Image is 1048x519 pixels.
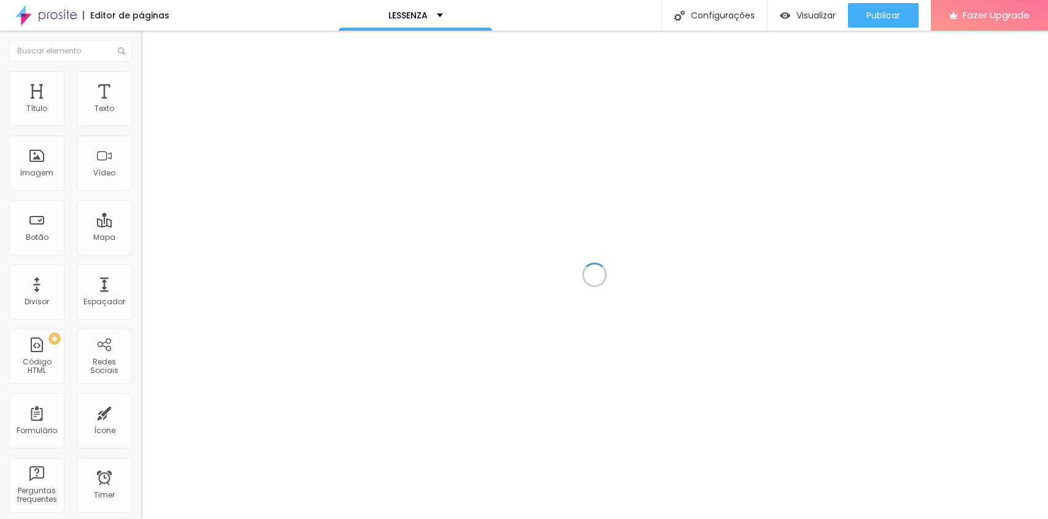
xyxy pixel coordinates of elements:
img: view-1.svg [780,10,790,21]
div: Ícone [94,426,115,435]
div: Imagem [20,169,53,177]
div: Perguntas frequentes [12,486,61,504]
div: Redes Sociais [80,358,128,375]
div: Mapa [93,233,115,242]
div: Divisor [25,298,49,306]
img: Icone [674,10,685,21]
div: Texto [94,104,114,113]
div: Vídeo [93,169,115,177]
button: Visualizar [768,3,848,28]
span: Publicar [866,10,900,20]
input: Buscar elemento [9,40,132,62]
p: LESSENZA [388,11,428,20]
div: Timer [94,491,115,499]
span: Fazer Upgrade [963,10,1030,20]
div: Espaçador [83,298,125,306]
div: Código HTML [12,358,61,375]
img: Icone [118,47,125,55]
div: Título [26,104,47,113]
div: Editor de páginas [83,11,169,20]
button: Publicar [848,3,919,28]
span: Visualizar [796,10,836,20]
div: Botão [26,233,48,242]
div: Formulário [17,426,57,435]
